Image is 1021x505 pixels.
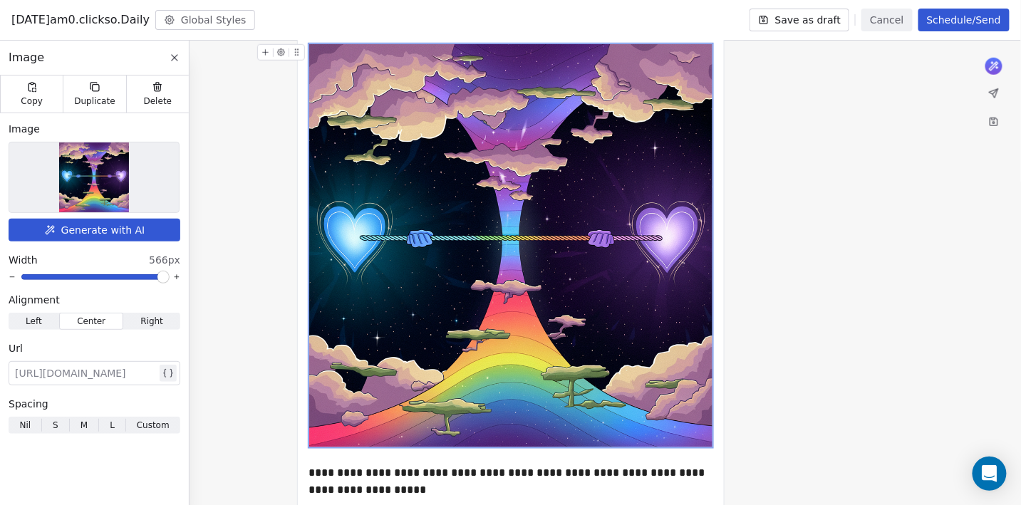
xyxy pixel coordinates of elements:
span: M [81,419,88,432]
span: Duplicate [74,95,115,107]
button: Cancel [861,9,912,31]
span: 566px [149,253,180,267]
button: Schedule/Send [918,9,1010,31]
button: Save as draft [750,9,850,31]
span: Image [9,122,40,136]
span: [DATE]am0.clickso.Daily [11,11,150,28]
span: Spacing [9,397,48,411]
button: Global Styles [155,10,255,30]
span: Custom [137,419,170,432]
img: Selected image [59,142,129,212]
span: S [53,419,58,432]
span: Left [26,315,42,328]
span: Alignment [9,293,60,307]
span: L [110,419,115,432]
span: Delete [144,95,172,107]
span: Nil [19,419,31,432]
div: Open Intercom Messenger [973,457,1007,491]
span: Width [9,253,38,267]
span: Copy [21,95,43,107]
button: Generate with AI [9,219,180,241]
span: Right [140,315,163,328]
span: Image [9,49,44,66]
span: Url [9,341,23,355]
